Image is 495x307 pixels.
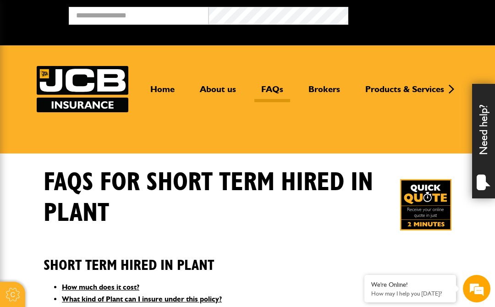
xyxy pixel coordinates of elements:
div: Need help? [472,84,495,198]
a: FAQs [254,84,290,102]
p: How may I help you today? [371,290,449,297]
a: Brokers [302,84,347,102]
a: JCB Insurance Services [37,66,128,112]
img: Quick Quote [400,179,451,230]
h1: FAQS for Short Term Hired In Plant [44,167,377,229]
a: Get your insurance quote in just 2-minutes [400,179,451,230]
img: JCB Insurance Services logo [37,66,128,112]
div: We're Online! [371,281,449,289]
a: About us [193,84,243,102]
a: What kind of Plant can I insure under this policy? [62,295,222,303]
a: How much does it cost? [62,283,139,291]
h2: Short Term Hired In Plant [44,243,451,274]
a: Products & Services [358,84,451,102]
button: Broker Login [348,7,488,21]
a: Home [143,84,181,102]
